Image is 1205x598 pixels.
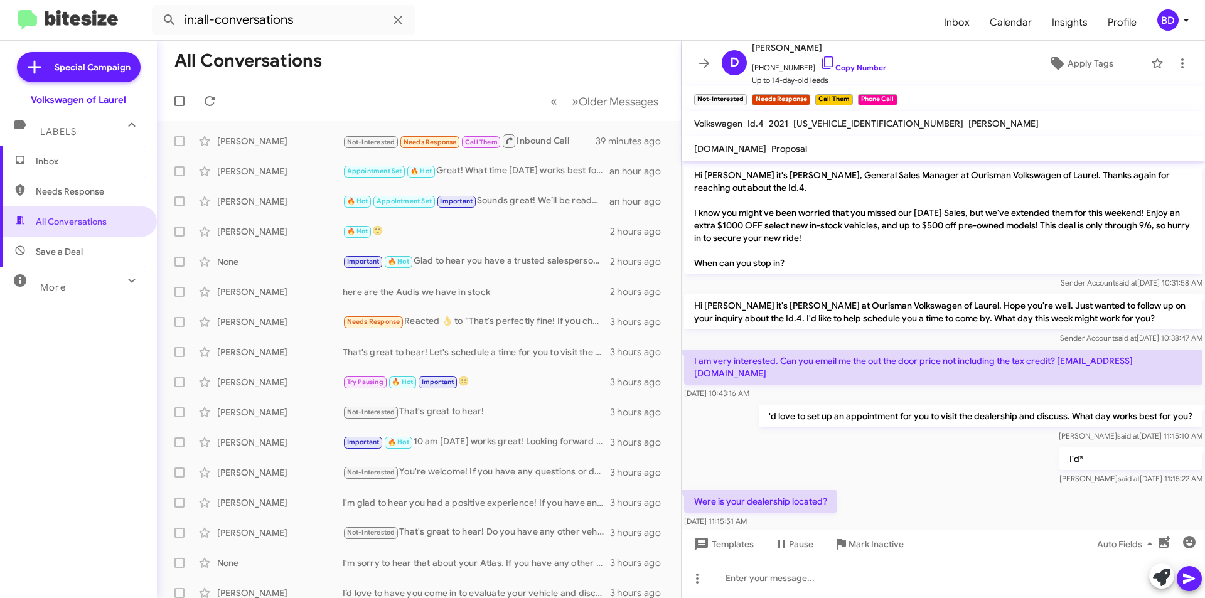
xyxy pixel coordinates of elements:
[465,138,498,146] span: Call Them
[934,4,980,41] span: Inbox
[343,525,610,540] div: That's great to hear! Do you have any other vehicles you might consider selling? We’re still look...
[752,94,810,105] small: Needs Response
[217,195,343,208] div: [PERSON_NAME]
[684,350,1202,385] p: I am very interested. Can you email me the out the door price not including the tax credit? [EMAI...
[610,286,671,298] div: 2 hours ago
[610,496,671,509] div: 3 hours ago
[343,496,610,509] div: I'm glad to hear you had a positive experience! If you have any further concerns or need assistan...
[217,436,343,449] div: [PERSON_NAME]
[347,468,395,476] span: Not-Interested
[343,405,610,419] div: That's great to hear!
[543,88,565,114] button: Previous
[343,435,610,449] div: 10 am [DATE] works great! Looking forward to seeing you then. If you have any questions in the me...
[692,533,754,555] span: Templates
[217,135,343,147] div: [PERSON_NAME]
[217,376,343,388] div: [PERSON_NAME]
[694,118,742,129] span: Volkswagen
[152,5,415,35] input: Search
[815,94,853,105] small: Call Them
[609,195,671,208] div: an hour ago
[769,118,788,129] span: 2021
[684,294,1202,329] p: Hi [PERSON_NAME] it's [PERSON_NAME] at Ourisman Volkswagen of Laurel. Hope you're well. Just want...
[347,528,395,537] span: Not-Interested
[980,4,1042,41] a: Calendar
[343,254,610,269] div: Glad to hear you have a trusted salesperson! If you need assistance feel free to reach out. We’re...
[217,496,343,509] div: [PERSON_NAME]
[550,93,557,109] span: «
[564,88,666,114] button: Next
[1060,333,1202,343] span: Sender Account [DATE] 10:38:47 AM
[343,133,596,149] div: Inbound Call
[55,61,131,73] span: Special Campaign
[217,225,343,238] div: [PERSON_NAME]
[579,95,658,109] span: Older Messages
[347,227,368,235] span: 🔥 Hot
[343,375,610,389] div: 🙂
[31,93,126,106] div: Volkswagen of Laurel
[823,533,914,555] button: Mark Inactive
[40,282,66,293] span: More
[217,466,343,479] div: [PERSON_NAME]
[343,557,610,569] div: I'm sorry to hear that about your Atlas. If you have any other vehicles you'd consider selling, I...
[1042,4,1098,41] a: Insights
[694,94,747,105] small: Not-Interested
[404,138,457,146] span: Needs Response
[174,51,322,71] h1: All Conversations
[40,126,77,137] span: Labels
[771,143,807,154] span: Proposal
[610,406,671,419] div: 3 hours ago
[759,405,1202,427] p: 'd love to set up an appointment for you to visit the dealership and discuss. What day works best...
[610,466,671,479] div: 3 hours ago
[1016,52,1145,75] button: Apply Tags
[610,225,671,238] div: 2 hours ago
[610,346,671,358] div: 3 hours ago
[343,286,610,298] div: here are the Audis we have in stock
[1068,52,1113,75] span: Apply Tags
[684,164,1202,274] p: Hi [PERSON_NAME] it's [PERSON_NAME], General Sales Manager at Ourisman Volkswagen of Laurel. Than...
[596,135,671,147] div: 39 minutes ago
[1118,474,1140,483] span: said at
[610,436,671,449] div: 3 hours ago
[820,63,886,72] a: Copy Number
[17,52,141,82] a: Special Campaign
[694,143,766,154] span: [DOMAIN_NAME]
[1059,474,1202,483] span: [PERSON_NAME] [DATE] 11:15:22 AM
[343,346,610,358] div: That's great to hear! Let's schedule a time for you to visit the dealership so we can discuss the...
[217,286,343,298] div: [PERSON_NAME]
[764,533,823,555] button: Pause
[1115,333,1137,343] span: said at
[572,93,579,109] span: »
[684,516,747,526] span: [DATE] 11:15:51 AM
[217,557,343,569] div: None
[36,155,142,168] span: Inbox
[347,408,395,416] span: Not-Interested
[217,346,343,358] div: [PERSON_NAME]
[440,197,473,205] span: Important
[343,314,610,329] div: Reacted 👌 to “That's perfectly fine! If you change your mind or have any questions about selling ...
[1097,533,1157,555] span: Auto Fields
[610,255,671,268] div: 2 hours ago
[684,490,837,513] p: Were is your dealership located?
[1115,278,1137,287] span: said at
[388,438,409,446] span: 🔥 Hot
[849,533,904,555] span: Mark Inactive
[36,215,107,228] span: All Conversations
[730,53,739,73] span: D
[747,118,764,129] span: Id.4
[347,378,383,386] span: Try Pausing
[347,438,380,446] span: Important
[36,185,142,198] span: Needs Response
[858,94,897,105] small: Phone Call
[789,533,813,555] span: Pause
[347,197,368,205] span: 🔥 Hot
[217,316,343,328] div: [PERSON_NAME]
[610,526,671,539] div: 3 hours ago
[347,257,380,265] span: Important
[610,316,671,328] div: 3 hours ago
[217,526,343,539] div: [PERSON_NAME]
[343,224,610,238] div: 🙂
[36,245,83,258] span: Save a Deal
[1061,278,1202,287] span: Sender Account [DATE] 10:31:58 AM
[682,533,764,555] button: Templates
[347,318,400,326] span: Needs Response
